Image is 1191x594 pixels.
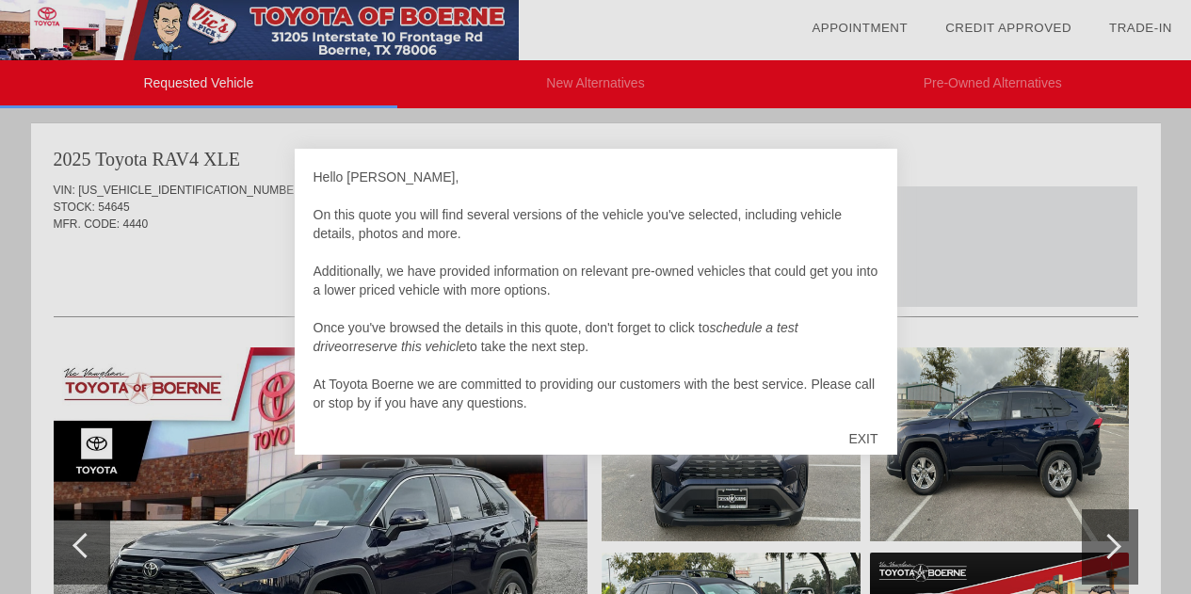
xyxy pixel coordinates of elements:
em: schedule a test drive [314,320,798,354]
a: Credit Approved [945,21,1071,35]
div: EXIT [829,410,896,467]
a: Appointment [812,21,908,35]
a: Trade-In [1109,21,1172,35]
div: Hello [PERSON_NAME], On this quote you will find several versions of the vehicle you've selected,... [314,168,878,412]
em: reserve this vehicle [353,339,466,354]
